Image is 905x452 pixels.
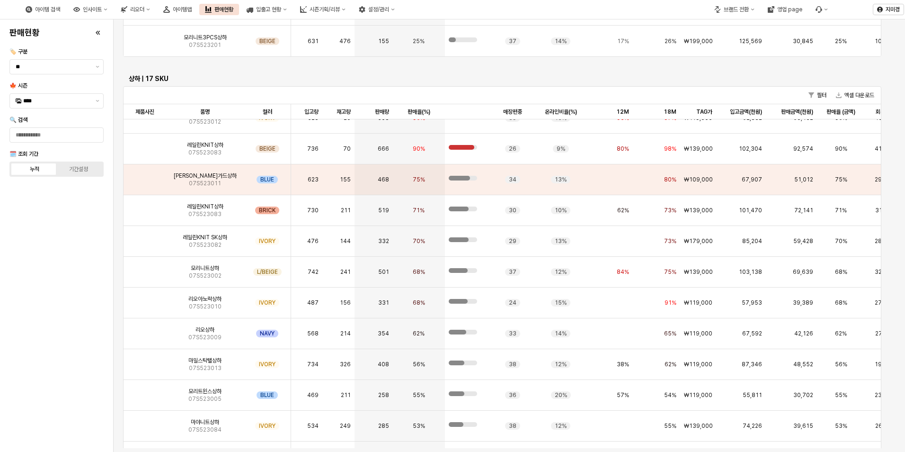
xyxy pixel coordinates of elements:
[13,165,57,173] label: 누적
[115,4,156,15] div: 리오더
[793,237,813,245] span: 59,428
[684,268,713,276] span: ₩139,000
[873,4,904,15] button: 지미경
[664,422,676,430] span: 55%
[340,361,351,368] span: 326
[875,330,890,337] span: 272%
[307,330,319,337] span: 568
[555,237,567,245] span: 13%
[158,4,197,15] button: 아이템맵
[259,361,275,368] span: IVORY
[83,6,102,13] div: 인사이트
[114,19,905,452] main: App Frame
[730,108,762,116] span: 입고금액(천원)
[340,422,351,430] span: 249
[368,6,389,13] div: 설정/관리
[509,176,516,183] span: 34
[378,299,389,307] span: 331
[188,357,222,364] span: 마일스탁텔상하
[835,422,847,430] span: 53%
[199,4,239,15] button: 판매현황
[9,48,27,55] span: 🏷️ 구분
[875,145,890,153] span: 414%
[875,422,890,430] span: 261%
[555,268,567,276] span: 12%
[9,28,40,37] h4: 판매현황
[684,237,713,245] span: ₩179,000
[378,361,389,368] span: 408
[739,207,762,214] span: 101,470
[200,108,210,116] span: 품명
[835,145,847,153] span: 90%
[9,151,38,157] span: 🗓️ 조회 기간
[509,391,516,399] span: 36
[340,268,351,276] span: 241
[187,141,223,149] span: 레일린KNIT상하
[835,299,847,307] span: 68%
[555,391,567,399] span: 20%
[876,108,890,116] span: 회수율
[413,361,425,368] span: 56%
[184,34,227,41] span: 모리니트3PCS상하
[340,299,351,307] span: 156
[743,422,762,430] span: 74,226
[832,90,878,101] button: 엑셀 다운로드
[341,391,351,399] span: 211
[308,176,319,183] span: 623
[173,6,192,13] div: 아이템맵
[684,422,713,430] span: ₩139,000
[174,172,237,180] span: [PERSON_NAME]가드상하
[875,207,890,214] span: 312%
[307,207,319,214] span: 730
[307,361,319,368] span: 734
[378,422,389,430] span: 285
[835,268,847,276] span: 68%
[616,108,629,116] span: 12M
[256,6,281,13] div: 입출고 현황
[241,4,293,15] button: 입출고 현황
[307,145,319,153] span: 736
[664,330,676,337] span: 65%
[709,4,760,15] button: 브랜드 전환
[304,108,319,116] span: 입고량
[189,303,222,310] span: 07S523010
[835,237,847,245] span: 70%
[189,272,222,280] span: 07S523002
[129,74,876,83] h6: 상하 | 17 SKU
[413,299,425,307] span: 68%
[307,422,319,430] span: 534
[875,361,890,368] span: 198%
[307,237,319,245] span: 476
[187,203,223,210] span: 레일린KNIT상하
[341,207,351,214] span: 211
[742,176,762,183] span: 67,907
[413,422,425,430] span: 53%
[875,391,890,399] span: 237%
[263,108,272,116] span: 컬러
[835,330,847,337] span: 62%
[188,295,222,303] span: 리오아노락상하
[617,207,629,214] span: 62%
[503,108,522,116] span: 매장편중
[664,145,676,153] span: 98%
[68,4,113,15] button: 인사이트
[188,388,222,395] span: 모리트윈스상하
[9,82,27,89] span: 🍁 시즌
[378,145,389,153] span: 666
[260,391,274,399] span: BLUE
[739,268,762,276] span: 103,138
[191,264,219,272] span: 모리니트상하
[188,210,222,218] span: 07S523083
[743,391,762,399] span: 55,811
[294,4,351,15] button: 시즌기획/리뷰
[617,37,629,45] span: 17%
[340,330,351,337] span: 214
[413,37,425,45] span: 25%
[188,149,222,156] span: 07S523083
[794,330,813,337] span: 42,126
[183,234,227,241] span: 레일린KNIT SK상하
[762,4,808,15] button: 영업 page
[509,330,516,337] span: 33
